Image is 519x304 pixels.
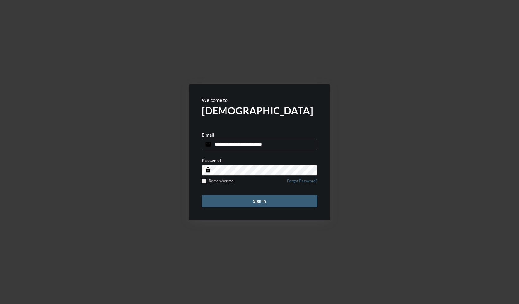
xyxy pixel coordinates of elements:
[202,97,317,103] p: Welcome to
[202,158,221,163] p: Password
[202,104,317,117] h2: [DEMOGRAPHIC_DATA]
[202,195,317,207] button: Sign in
[287,179,317,187] a: Forgot Password?
[202,179,234,183] label: Remember me
[202,132,214,138] p: E-mail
